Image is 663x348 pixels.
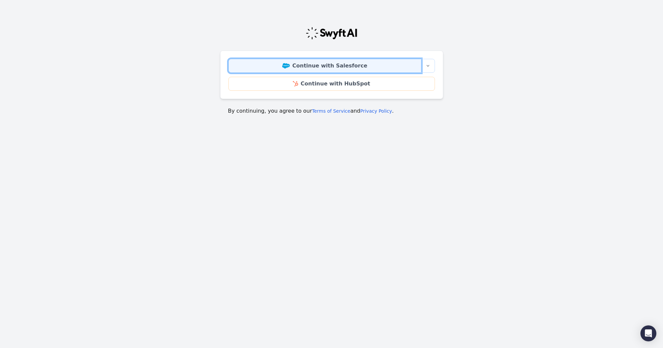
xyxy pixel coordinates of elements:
p: By continuing, you agree to our and . [228,107,435,115]
a: Terms of Service [312,108,350,114]
div: Open Intercom Messenger [640,325,656,341]
img: HubSpot [293,81,298,86]
a: Continue with Salesforce [228,59,421,73]
img: Salesforce [282,63,290,68]
a: Continue with HubSpot [228,77,435,91]
img: Swyft Logo [305,27,358,40]
a: Privacy Policy [360,108,392,114]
